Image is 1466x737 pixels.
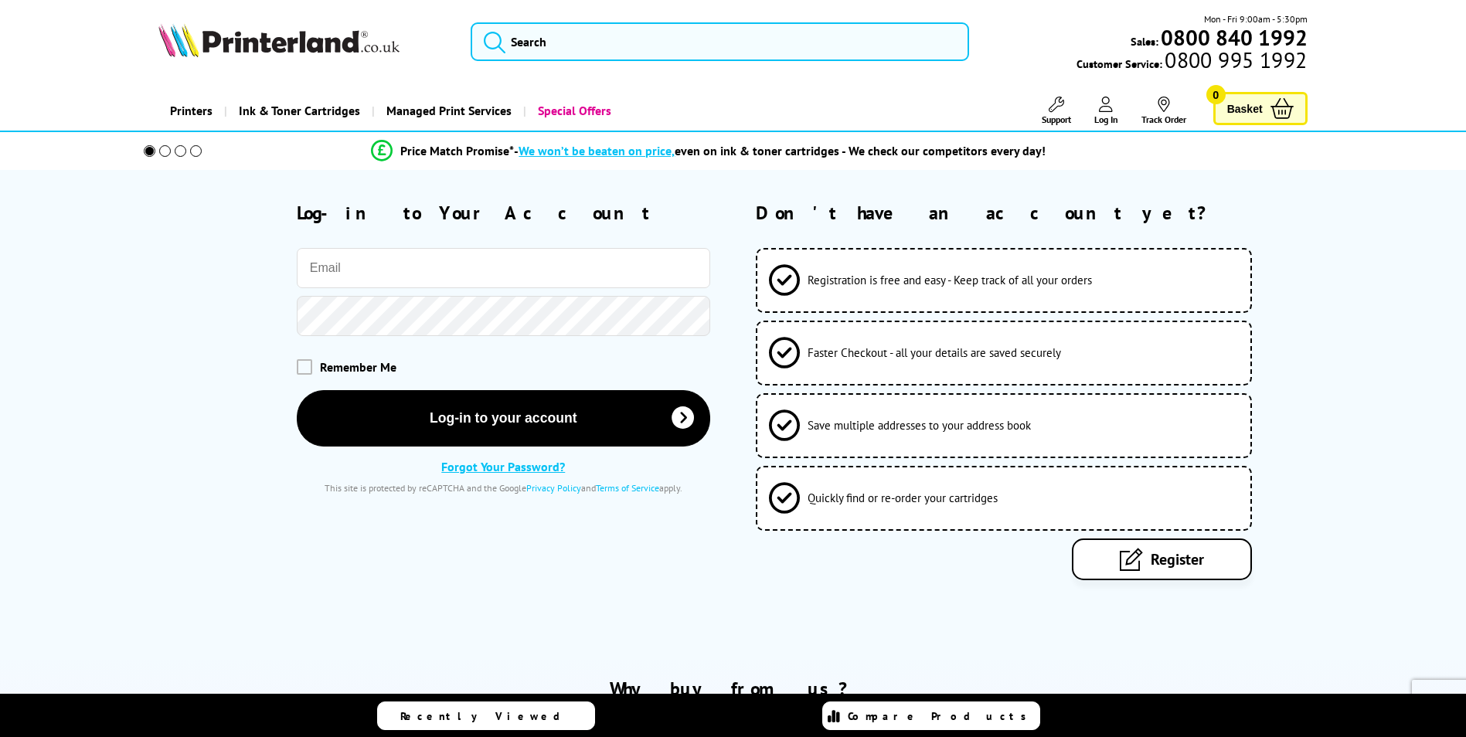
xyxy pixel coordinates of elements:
[1161,23,1308,52] b: 0800 840 1992
[400,143,514,158] span: Price Match Promise*
[519,143,675,158] span: We won’t be beaten on price,
[441,459,565,474] a: Forgot Your Password?
[1204,12,1308,26] span: Mon - Fri 9:00am - 5:30pm
[400,709,576,723] span: Recently Viewed
[1141,97,1186,125] a: Track Order
[158,91,224,131] a: Printers
[1213,92,1308,125] a: Basket 0
[239,91,360,131] span: Ink & Toner Cartridges
[297,390,710,447] button: Log-in to your account
[523,91,623,131] a: Special Offers
[526,482,581,494] a: Privacy Policy
[372,91,523,131] a: Managed Print Services
[1072,538,1252,580] a: Register
[1227,98,1263,119] span: Basket
[1042,114,1071,125] span: Support
[514,143,1046,158] div: - even on ink & toner cartridges - We check our competitors every day!
[808,273,1092,287] span: Registration is free and easy - Keep track of all your orders
[297,248,710,288] input: Email
[158,23,451,60] a: Printerland Logo
[1042,97,1071,125] a: Support
[1094,114,1118,125] span: Log In
[808,491,998,505] span: Quickly find or re-order your cartridges
[158,677,1307,701] h2: Why buy from us?
[471,22,969,61] input: Search
[1158,30,1308,45] a: 0800 840 1992
[808,345,1061,360] span: Faster Checkout - all your details are saved securely
[848,709,1035,723] span: Compare Products
[224,91,372,131] a: Ink & Toner Cartridges
[1131,34,1158,49] span: Sales:
[822,701,1040,730] a: Compare Products
[1151,549,1204,569] span: Register
[320,359,396,375] span: Remember Me
[377,701,595,730] a: Recently Viewed
[158,23,400,57] img: Printerland Logo
[297,482,710,494] div: This site is protected by reCAPTCHA and the Google and apply.
[808,418,1031,433] span: Save multiple addresses to your address book
[297,201,710,225] h2: Log-in to Your Account
[1206,85,1226,104] span: 0
[756,201,1307,225] h2: Don't have an account yet?
[596,482,659,494] a: Terms of Service
[1094,97,1118,125] a: Log In
[1077,53,1307,71] span: Customer Service:
[123,138,1295,165] li: modal_Promise
[1162,53,1307,67] span: 0800 995 1992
